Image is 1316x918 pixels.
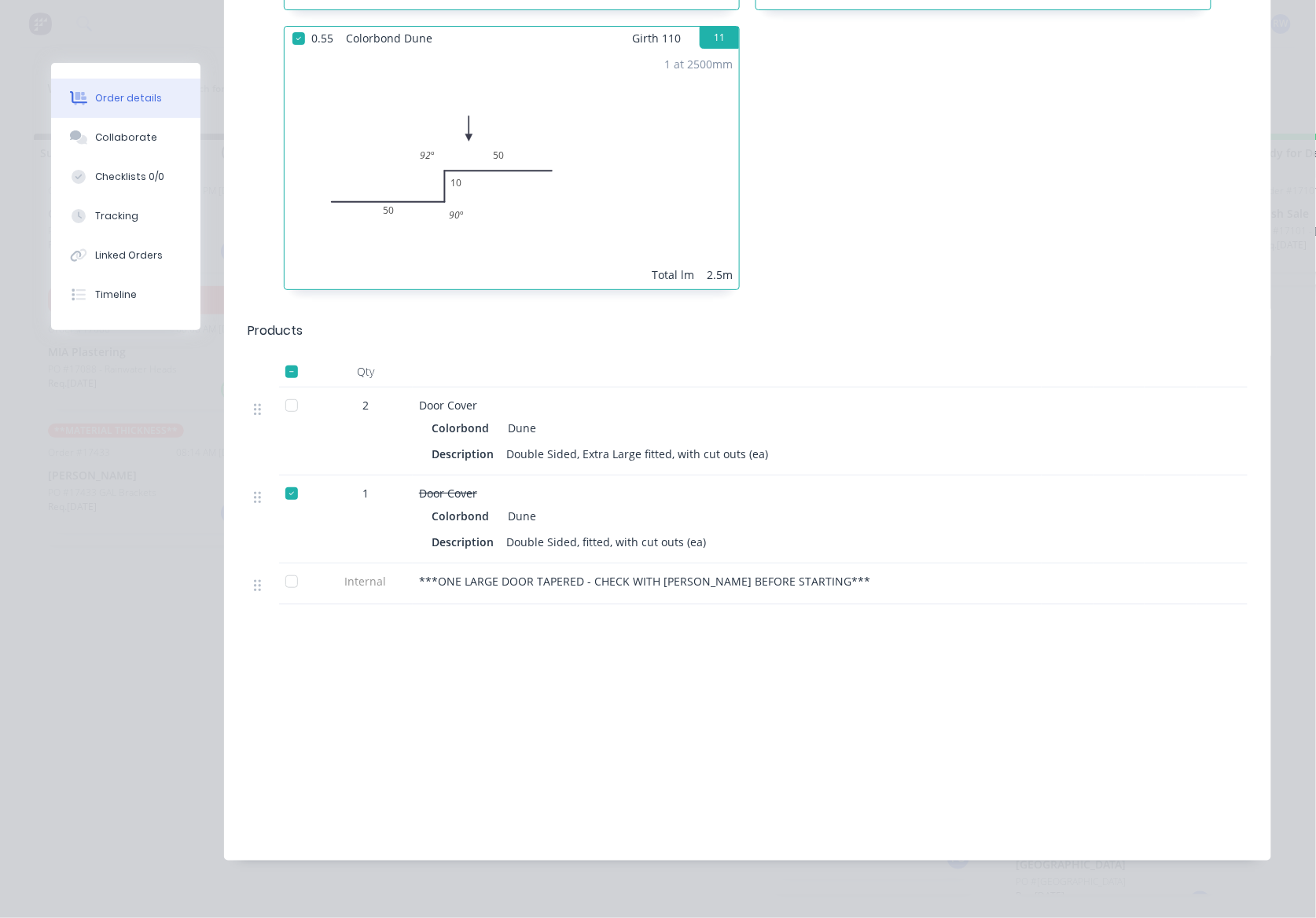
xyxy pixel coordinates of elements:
span: Door Cover [419,398,477,413]
div: Linked Orders [95,248,163,263]
div: Double Sided, Extra Large fitted, with cut outs (ea) [500,442,774,465]
div: Products [248,321,303,340]
div: 1 at 2500mm [664,56,733,72]
div: Tracking [95,209,138,223]
span: Girth 110 [632,27,681,50]
button: Collaborate [51,118,200,157]
span: Internal [325,573,406,589]
span: 2 [362,397,369,413]
button: Checklists 0/0 [51,157,200,196]
span: 0.55 [305,27,340,50]
button: Linked Orders [51,236,200,275]
div: Checklists 0/0 [95,170,164,184]
div: Colorbond [432,417,495,439]
div: Order details [95,91,162,105]
span: Door Cover [419,486,477,501]
button: Tracking [51,196,200,236]
span: 1 [362,485,369,501]
div: Description [432,442,500,465]
button: 11 [700,27,739,49]
div: Dune [502,505,536,527]
div: 2.5m [707,266,733,283]
div: Total lm [652,266,694,283]
div: Collaborate [95,130,157,145]
button: Timeline [51,275,200,314]
div: Qty [318,356,413,387]
div: Dune [502,417,536,439]
button: Order details [51,79,200,118]
span: ***ONE LARGE DOOR TAPERED - CHECK WITH [PERSON_NAME] BEFORE STARTING*** [419,574,870,589]
div: 050105090º92º1 at 2500mmTotal lm2.5m [285,50,739,289]
div: Description [432,531,500,553]
div: Timeline [95,288,137,302]
div: Double Sided, fitted, with cut outs (ea) [500,531,712,553]
span: Colorbond Dune [340,27,439,50]
div: Colorbond [432,505,495,527]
